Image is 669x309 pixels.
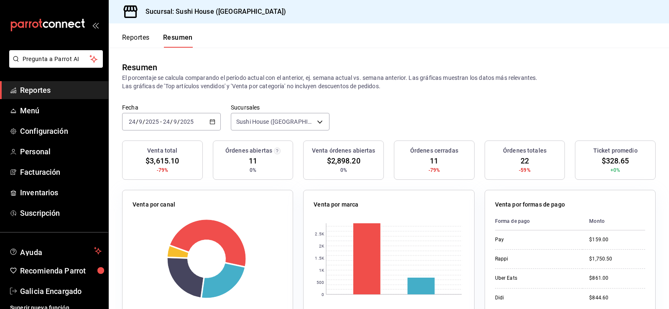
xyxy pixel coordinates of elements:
[20,146,102,157] span: Personal
[250,166,256,174] span: 0%
[157,166,169,174] span: -79%
[128,118,136,125] input: --
[122,105,221,110] label: Fecha
[20,105,102,116] span: Menú
[92,22,99,28] button: open_drawer_menu
[122,61,157,74] div: Resumen
[122,74,656,90] p: El porcentaje se calcula comparando el período actual con el anterior, ej. semana actual vs. sema...
[122,33,150,48] button: Reportes
[495,255,576,263] div: Rappi
[319,244,324,248] text: 2K
[315,256,324,260] text: 1.5K
[495,200,565,209] p: Venta por formas de pago
[23,55,90,64] span: Pregunta a Parrot AI
[146,155,179,166] span: $3,615.10
[249,155,257,166] span: 11
[163,118,170,125] input: --
[314,200,358,209] p: Venta por marca
[495,236,576,243] div: Pay
[582,212,645,230] th: Monto
[133,200,175,209] p: Venta por canal
[177,118,180,125] span: /
[495,212,583,230] th: Forma de pago
[180,118,194,125] input: ----
[589,294,645,301] div: $844.60
[20,286,102,297] span: Galicia Encargado
[225,146,272,155] h3: Órdenes abiertas
[312,146,375,155] h3: Venta órdenes abiertas
[602,155,629,166] span: $328.65
[6,61,103,69] a: Pregunta a Parrot AI
[322,292,324,297] text: 0
[319,268,324,273] text: 1K
[317,280,324,285] text: 500
[20,84,102,96] span: Reportes
[147,146,177,155] h3: Venta total
[139,7,286,17] h3: Sucursal: Sushi House ([GEOGRAPHIC_DATA])
[410,146,458,155] h3: Órdenes cerradas
[20,166,102,178] span: Facturación
[429,166,440,174] span: -79%
[20,207,102,219] span: Suscripción
[231,105,329,110] label: Sucursales
[20,246,91,256] span: Ayuda
[143,118,145,125] span: /
[589,255,645,263] div: $1,750.50
[145,118,159,125] input: ----
[315,232,324,236] text: 2.5K
[122,33,193,48] div: navigation tabs
[160,118,162,125] span: -
[173,118,177,125] input: --
[138,118,143,125] input: --
[495,294,576,301] div: Didi
[163,33,193,48] button: Resumen
[20,187,102,198] span: Inventarios
[589,275,645,282] div: $861.00
[589,236,645,243] div: $159.00
[495,275,576,282] div: Uber Eats
[327,155,360,166] span: $2,898.20
[610,166,620,174] span: +0%
[136,118,138,125] span: /
[20,265,102,276] span: Recomienda Parrot
[519,166,531,174] span: -59%
[593,146,638,155] h3: Ticket promedio
[236,117,314,126] span: Sushi House ([GEOGRAPHIC_DATA])
[521,155,529,166] span: 22
[9,50,103,68] button: Pregunta a Parrot AI
[503,146,546,155] h3: Órdenes totales
[20,125,102,137] span: Configuración
[340,166,347,174] span: 0%
[170,118,173,125] span: /
[430,155,438,166] span: 11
